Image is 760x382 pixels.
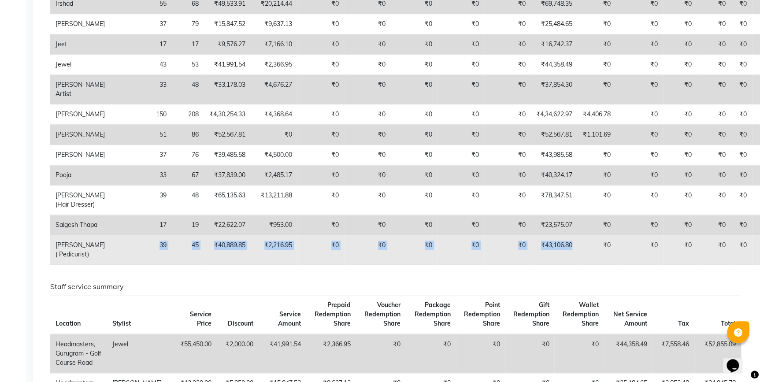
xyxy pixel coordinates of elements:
td: ₹0 [484,165,531,185]
span: Tax [678,319,689,327]
span: Stylist [112,319,131,327]
td: ₹0 [731,55,752,75]
td: 76 [172,145,204,165]
td: [PERSON_NAME] Artist [50,75,110,104]
span: Voucher Redemption Share [364,301,400,327]
td: ₹0 [697,215,731,235]
span: Service Price [190,310,211,327]
td: ₹0 [578,235,616,265]
td: ₹0 [484,145,531,165]
td: ₹0 [391,145,437,165]
span: Gift Redemption Share [513,301,549,327]
td: ₹0 [391,104,437,125]
td: ₹0 [297,55,344,75]
td: ₹2,485.17 [251,165,297,185]
td: ₹0 [663,215,697,235]
td: ₹0 [578,165,616,185]
td: ₹0 [437,34,484,55]
td: ₹0 [697,165,731,185]
td: ₹52,567.81 [204,125,251,145]
td: ₹0 [663,125,697,145]
td: ₹0 [251,125,297,145]
td: ₹0 [731,14,752,34]
td: ₹0 [578,75,616,104]
td: ₹0 [484,235,531,265]
td: ₹0 [616,104,663,125]
td: ₹22,622.07 [204,215,251,235]
td: ₹65,135.63 [204,185,251,215]
td: ₹4,676.27 [251,75,297,104]
td: ₹0 [697,55,731,75]
td: ₹0 [616,145,663,165]
td: ₹0 [616,125,663,145]
td: ₹0 [344,125,391,145]
td: 17 [110,34,172,55]
td: ₹0 [731,104,752,125]
td: 43 [110,55,172,75]
td: ₹0 [484,75,531,104]
h6: Staff service summary [50,282,741,291]
td: ₹23,575.07 [531,215,578,235]
td: ₹39,485.58 [204,145,251,165]
span: Total [721,319,736,327]
td: ₹0 [663,75,697,104]
td: ₹0 [616,14,663,34]
td: ₹0 [663,145,697,165]
td: ₹0 [731,125,752,145]
td: ₹0 [484,14,531,34]
span: Wallet Redemption Share [563,301,599,327]
td: ₹37,839.00 [204,165,251,185]
td: ₹0 [437,215,484,235]
td: 19 [172,215,204,235]
span: Prepaid Redemption Share [315,301,351,327]
td: ₹0 [297,125,344,145]
span: Service Amount [278,310,300,327]
td: ₹0 [297,75,344,104]
td: ₹2,000.00 [217,334,259,373]
td: 37 [110,145,172,165]
td: ₹0 [484,125,531,145]
span: Point Redemption Share [464,301,500,327]
td: 86 [172,125,204,145]
span: Location [56,319,81,327]
td: 45 [172,235,204,265]
td: 33 [110,165,172,185]
td: ₹0 [297,104,344,125]
td: ₹0 [297,34,344,55]
td: Pooja [50,165,110,185]
td: ₹0 [554,334,604,373]
td: ₹2,366.95 [251,55,297,75]
td: ₹0 [616,235,663,265]
td: ₹4,368.64 [251,104,297,125]
td: ₹15,847.52 [204,14,251,34]
td: ₹0 [437,55,484,75]
td: ₹43,985.58 [531,145,578,165]
td: ₹0 [297,165,344,185]
td: ₹0 [437,75,484,104]
td: ₹37,854.30 [531,75,578,104]
td: ₹0 [391,55,437,75]
td: ₹953.00 [251,215,297,235]
td: ₹0 [731,75,752,104]
td: ₹4,406.78 [578,104,616,125]
td: ₹0 [697,75,731,104]
td: [PERSON_NAME] [50,125,110,145]
td: ₹16,742.37 [531,34,578,55]
td: ₹52,855.09 [694,334,741,373]
td: ₹0 [344,75,391,104]
td: ₹0 [344,215,391,235]
td: ₹0 [663,185,697,215]
td: ₹0 [484,185,531,215]
td: [PERSON_NAME] [50,104,110,125]
td: 150 [110,104,172,125]
td: ₹0 [437,185,484,215]
td: ₹0 [391,235,437,265]
td: ₹0 [484,55,531,75]
td: ₹78,347.51 [531,185,578,215]
td: ₹0 [297,145,344,165]
td: ₹0 [616,55,663,75]
td: ₹0 [578,145,616,165]
td: ₹0 [484,215,531,235]
td: ₹0 [344,145,391,165]
td: 208 [172,104,204,125]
